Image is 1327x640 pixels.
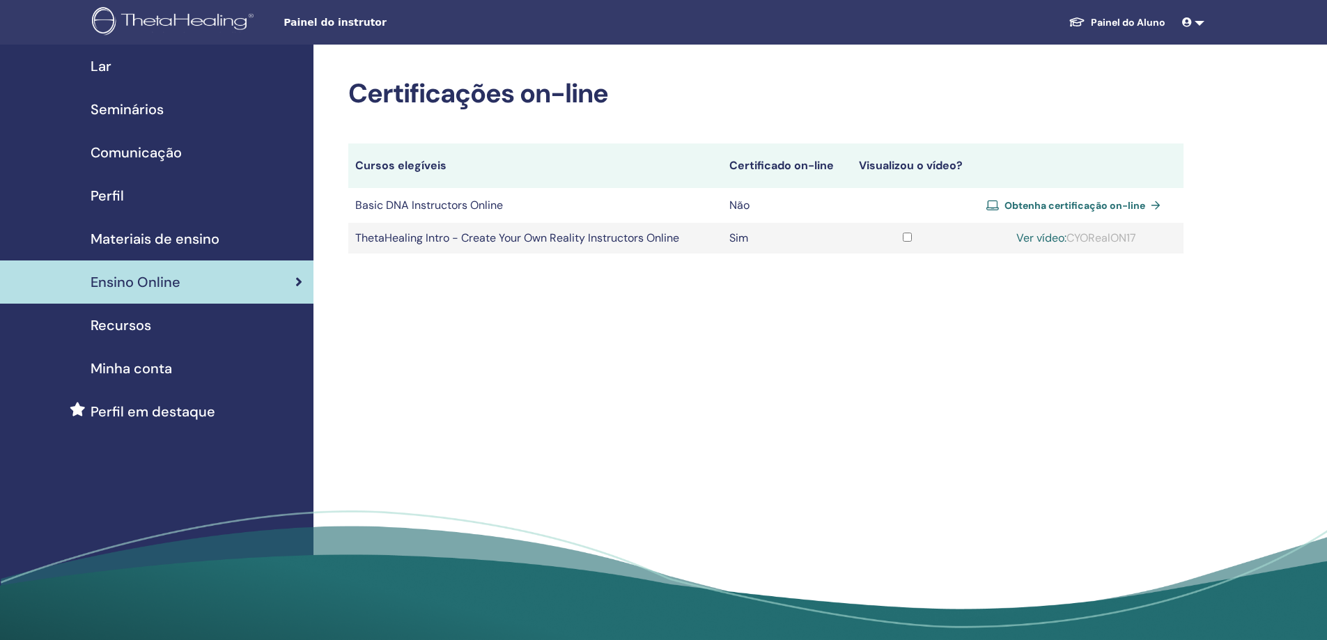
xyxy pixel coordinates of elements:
td: Basic DNA Instructors Online [348,188,722,223]
td: Não [722,188,846,223]
span: Obtenha certificação on-line [1004,199,1145,212]
a: Painel do Aluno [1057,10,1177,36]
th: Cursos elegíveis [348,143,722,188]
span: Materiais de ensino [91,228,219,249]
a: Ver vídeo: [1016,231,1066,245]
span: Comunicação [91,142,182,163]
a: Obtenha certificação on-line [986,195,1166,216]
span: Seminários [91,99,164,120]
td: ThetaHealing Intro - Create Your Own Reality Instructors Online [348,223,722,253]
img: graduation-cap-white.svg [1069,16,1085,28]
span: Minha conta [91,358,172,379]
span: Lar [91,56,111,77]
td: Sim [722,223,846,253]
img: logo.png [92,7,258,38]
h2: Certificações on-line [348,78,1184,110]
span: Perfil [91,185,124,206]
span: Painel do instrutor [284,15,492,30]
th: Visualizou o vídeo? [846,143,969,188]
div: CYORealON17 [976,230,1177,247]
span: Ensino Online [91,272,180,292]
span: Recursos [91,315,151,336]
span: Perfil em destaque [91,401,215,422]
th: Certificado on-line [722,143,846,188]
